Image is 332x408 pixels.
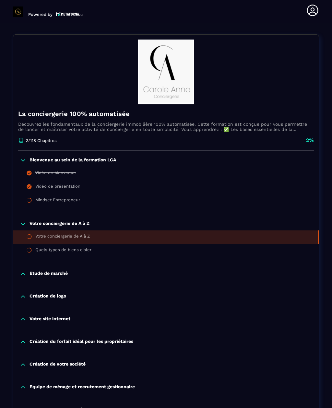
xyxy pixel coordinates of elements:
p: Découvrez les fondamentaux de la conciergerie immobilière 100% automatisée. Cette formation est c... [18,122,314,132]
p: Votre site internet [30,316,70,322]
p: Création de votre société [30,361,86,368]
div: Mindset Entrepreneur [35,197,80,204]
p: Powered by [28,12,53,17]
p: Equipe de ménage et recrutement gestionnaire [30,384,135,391]
div: Quels types de biens cibler [35,247,91,254]
img: banner [18,40,314,104]
p: Bienvenue au sein de la formation LCA [30,157,116,164]
p: Création de logo [30,293,66,300]
div: Vidéo de bienvenue [35,170,76,177]
p: Etude de marché [30,271,68,277]
img: logo-branding [13,6,23,17]
p: Création du forfait idéal pour les propriétaires [30,339,133,345]
div: Votre conciergerie de A à Z [35,234,90,241]
h4: La conciergerie 100% automatisée [18,109,314,118]
p: 2/118 Chapitres [26,138,57,143]
img: logo [56,11,83,17]
p: Votre conciergerie de A à Z [30,221,89,227]
p: 2% [306,137,314,144]
div: Vidéo de présentation [35,184,80,191]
